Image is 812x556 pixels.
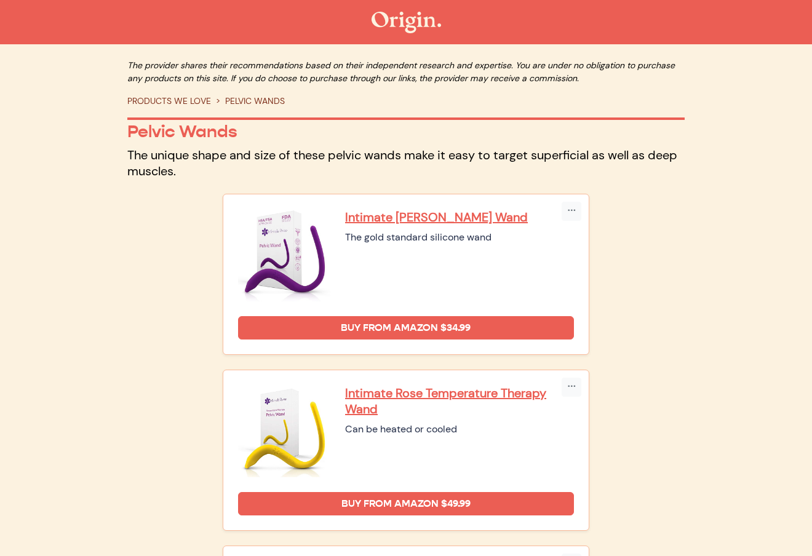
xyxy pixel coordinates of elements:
p: Pelvic Wands [127,121,685,142]
li: PELVIC WANDS [211,95,285,108]
a: Buy from Amazon $34.99 [238,316,574,340]
a: Intimate Rose Temperature Therapy Wand [345,385,574,417]
img: The Origin Shop [372,12,441,33]
img: Intimate Rose Temperature Therapy Wand [238,385,330,477]
p: The unique shape and size of these pelvic wands make it easy to target superficial as well as dee... [127,147,685,179]
a: Buy from Amazon $49.99 [238,492,574,515]
div: Can be heated or cooled [345,422,574,437]
img: Intimate Rose Pelvic Wand [238,209,330,301]
a: PRODUCTS WE LOVE [127,95,211,106]
a: Intimate [PERSON_NAME] Wand [345,209,574,225]
p: The provider shares their recommendations based on their independent research and expertise. You ... [127,59,685,85]
div: The gold standard silicone wand [345,230,574,245]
